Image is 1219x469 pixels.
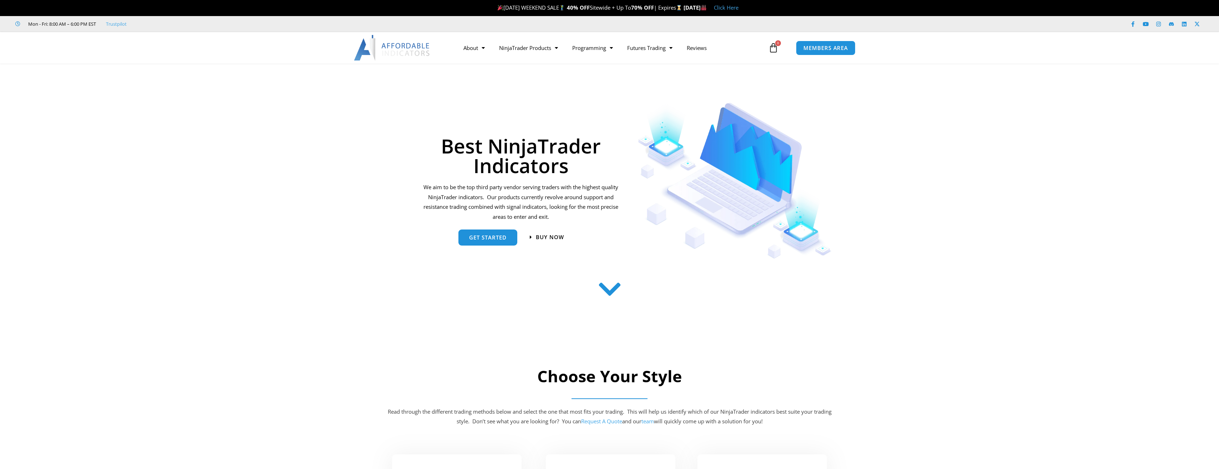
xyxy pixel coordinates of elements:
[354,35,431,61] img: LogoAI | Affordable Indicators – NinjaTrader
[422,136,620,175] h1: Best NinjaTrader Indicators
[106,20,127,28] a: Trustpilot
[581,418,622,425] a: Request A Quote
[456,40,492,56] a: About
[641,418,654,425] a: team
[758,37,789,58] a: 0
[559,5,565,10] img: 🏌️‍♂️
[458,230,517,246] a: get started
[631,4,654,11] strong: 70% OFF
[796,41,855,55] a: MEMBERS AREA
[567,4,590,11] strong: 40% OFF
[26,20,96,28] span: Mon - Fri: 8:00 AM – 6:00 PM EST
[676,5,682,10] img: ⌛
[387,366,833,387] h2: Choose Your Style
[536,234,564,240] span: Buy now
[469,235,507,240] span: get started
[803,45,848,51] span: MEMBERS AREA
[620,40,680,56] a: Futures Trading
[492,40,565,56] a: NinjaTrader Products
[701,5,706,10] img: 🏭
[498,5,503,10] img: 🎉
[456,40,767,56] nav: Menu
[775,40,781,46] span: 0
[684,4,707,11] strong: [DATE]
[680,40,714,56] a: Reviews
[422,182,620,222] p: We aim to be the top third party vendor serving traders with the highest quality NinjaTrader indi...
[638,103,832,259] img: Indicators 1 | Affordable Indicators – NinjaTrader
[530,234,564,240] a: Buy now
[565,40,620,56] a: Programming
[714,4,738,11] a: Click Here
[387,407,833,427] p: Read through the different trading methods below and select the one that most fits your trading. ...
[496,4,683,11] span: [DATE] WEEKEND SALE Sitewide + Up To | Expires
